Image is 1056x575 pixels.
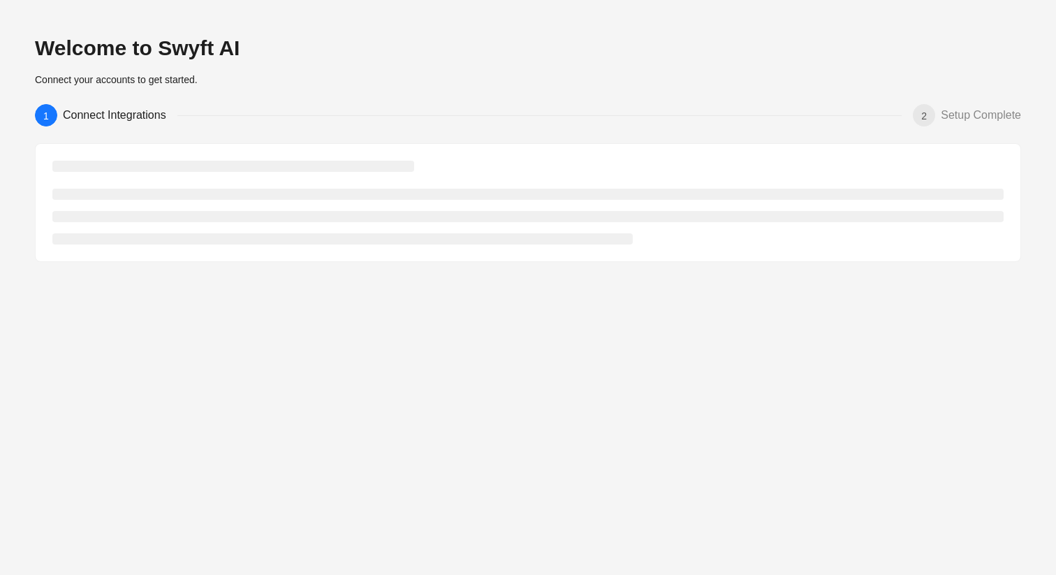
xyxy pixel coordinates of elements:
[941,104,1021,126] div: Setup Complete
[63,104,177,126] div: Connect Integrations
[43,110,49,122] span: 1
[921,110,927,122] span: 2
[35,35,1021,61] h2: Welcome to Swyft AI
[35,74,198,85] span: Connect your accounts to get started.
